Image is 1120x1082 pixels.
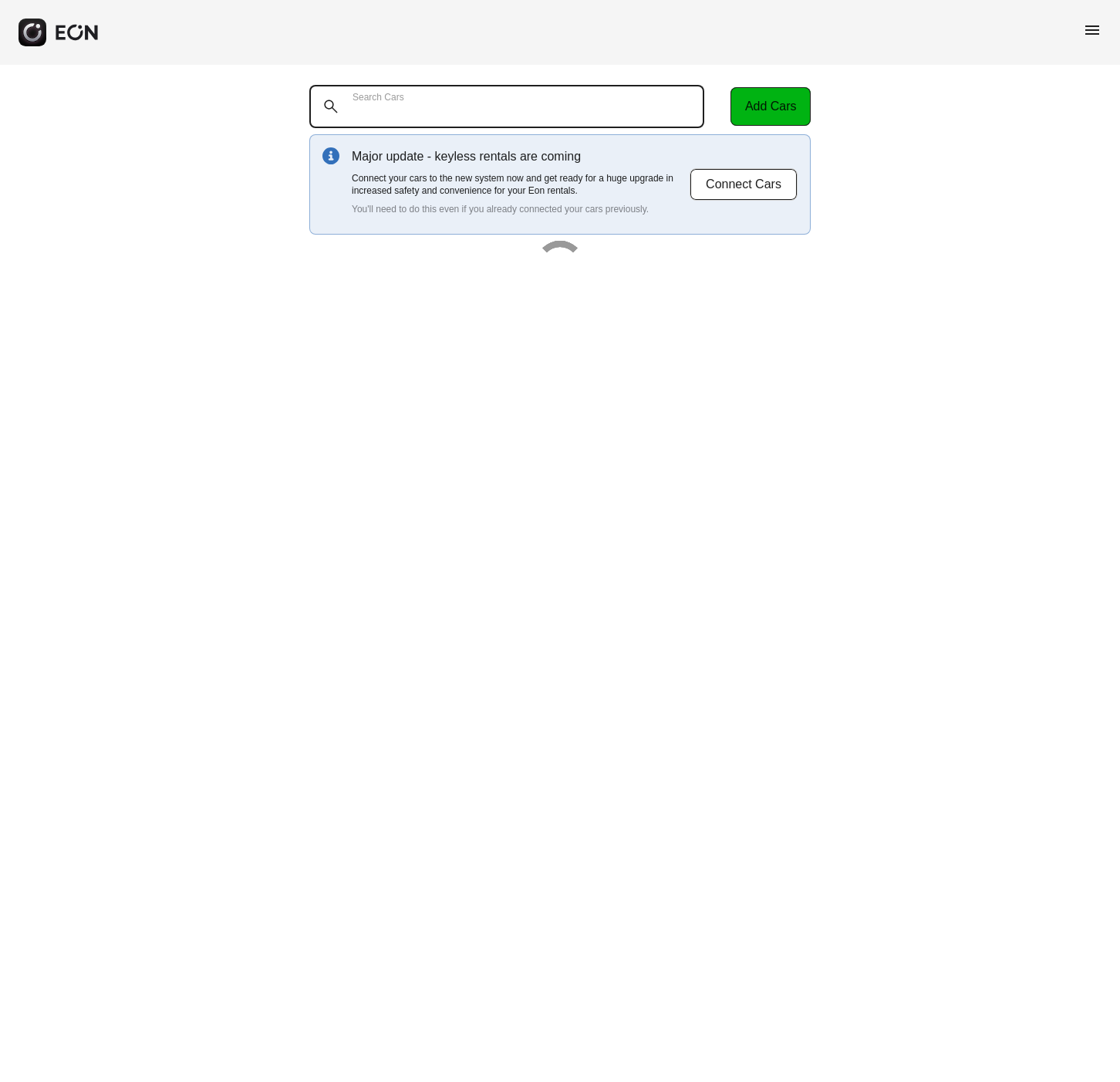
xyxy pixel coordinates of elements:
[352,172,690,197] p: Connect your cars to the new system now and get ready for a huge upgrade in increased safety and ...
[353,91,404,103] label: Search Cars
[730,87,811,126] button: Add Cars
[352,147,690,166] p: Major update - keyless rentals are coming
[690,168,798,201] button: Connect Cars
[322,147,339,164] img: info
[352,203,690,215] p: You'll need to do this even if you already connected your cars previously.
[1083,21,1101,39] span: menu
